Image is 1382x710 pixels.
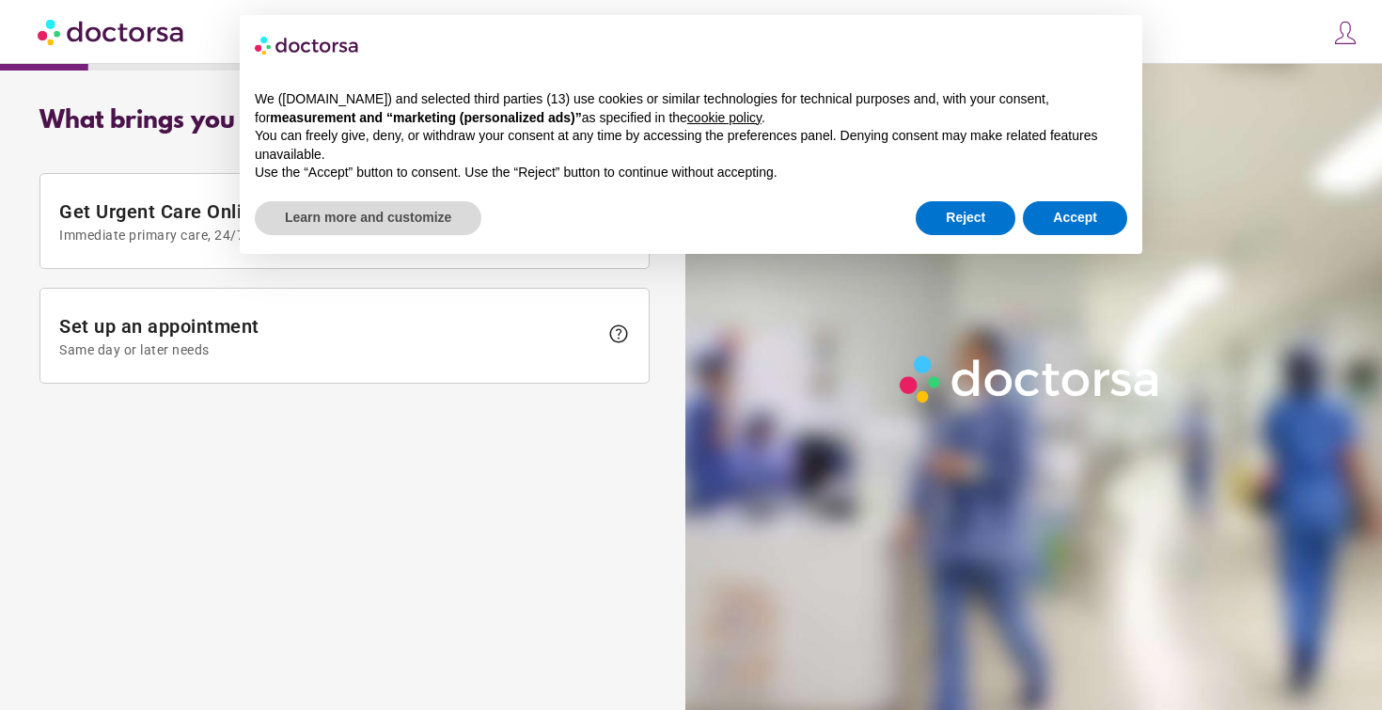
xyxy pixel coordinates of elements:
span: help [607,323,630,345]
span: Same day or later needs [59,342,598,357]
div: What brings you in? [39,107,650,135]
strong: measurement and “marketing (personalized ads)” [270,110,581,125]
img: Logo-Doctorsa-trans-White-partial-flat.png [892,348,1169,410]
button: Reject [916,201,1015,235]
button: Learn more and customize [255,201,481,235]
a: cookie policy [687,110,762,125]
img: logo [255,30,360,60]
span: Set up an appointment [59,315,598,357]
img: Doctorsa.com [38,10,186,53]
span: Immediate primary care, 24/7 [59,228,598,243]
p: You can freely give, deny, or withdraw your consent at any time by accessing the preferences pane... [255,127,1127,164]
p: Use the “Accept” button to consent. Use the “Reject” button to continue without accepting. [255,164,1127,182]
img: icons8-customer-100.png [1332,20,1358,46]
button: Accept [1023,201,1127,235]
span: Get Urgent Care Online [59,200,598,243]
p: We ([DOMAIN_NAME]) and selected third parties (13) use cookies or similar technologies for techni... [255,90,1127,127]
